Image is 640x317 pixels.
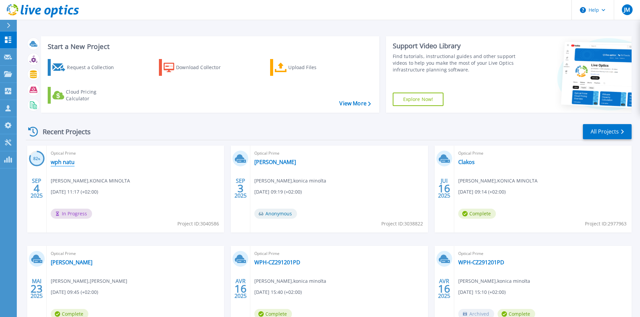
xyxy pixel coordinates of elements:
div: Upload Files [288,61,342,74]
span: [DATE] 09:45 (+02:00) [51,288,98,296]
div: Request a Collection [67,61,121,74]
span: [DATE] 15:40 (+02:00) [254,288,302,296]
a: All Projects [583,124,632,139]
span: Optical Prime [458,150,628,157]
span: Project ID: 2977963 [585,220,627,227]
span: [PERSON_NAME] , [PERSON_NAME] [51,277,127,285]
span: Optical Prime [254,150,424,157]
span: 23 [31,286,43,292]
span: 16 [234,286,247,292]
div: Recent Projects [26,123,100,140]
div: Cloud Pricing Calculator [66,89,120,102]
a: View More [339,100,371,107]
h3: 82 [29,155,45,163]
a: wph natu [51,159,75,165]
span: [DATE] 15:10 (+02:00) [458,288,506,296]
a: Clakos [458,159,475,165]
span: Project ID: 3040586 [177,220,219,227]
div: JUI 2025 [438,176,451,201]
a: Cloud Pricing Calculator [48,87,123,104]
a: Upload Files [270,59,345,76]
span: [PERSON_NAME] , konica minolta [254,277,326,285]
span: % [38,157,40,161]
span: Optical Prime [51,150,220,157]
span: Optical Prime [458,250,628,257]
a: WPH-CZ291201PD [458,259,504,266]
span: [PERSON_NAME] , konica minolta [458,277,530,285]
div: Download Collector [176,61,230,74]
span: Optical Prime [51,250,220,257]
h3: Start a New Project [48,43,371,50]
span: JM [624,7,630,12]
span: [PERSON_NAME] , KONICA MINOLTA [458,177,538,184]
span: Complete [458,209,496,219]
span: 4 [34,186,40,191]
span: [PERSON_NAME] , KONICA MINOLTA [51,177,130,184]
a: WPH-CZ291201PD [254,259,300,266]
div: MAI 2025 [30,276,43,301]
span: In Progress [51,209,92,219]
div: AVR 2025 [234,276,247,301]
a: Request a Collection [48,59,123,76]
span: Project ID: 3038822 [381,220,423,227]
span: 16 [438,286,450,292]
a: Explore Now! [393,93,444,106]
span: 3 [238,186,244,191]
div: Find tutorials, instructional guides and other support videos to help you make the most of your L... [393,53,518,73]
span: [DATE] 09:14 (+02:00) [458,188,506,196]
a: Download Collector [159,59,234,76]
a: [PERSON_NAME] [51,259,92,266]
span: Anonymous [254,209,297,219]
div: Support Video Library [393,42,518,50]
span: [DATE] 11:17 (+02:00) [51,188,98,196]
a: [PERSON_NAME] [254,159,296,165]
div: SEP 2025 [30,176,43,201]
span: [PERSON_NAME] , konica minolta [254,177,326,184]
div: AVR 2025 [438,276,451,301]
span: [DATE] 09:19 (+02:00) [254,188,302,196]
span: Optical Prime [254,250,424,257]
div: SEP 2025 [234,176,247,201]
span: 16 [438,186,450,191]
